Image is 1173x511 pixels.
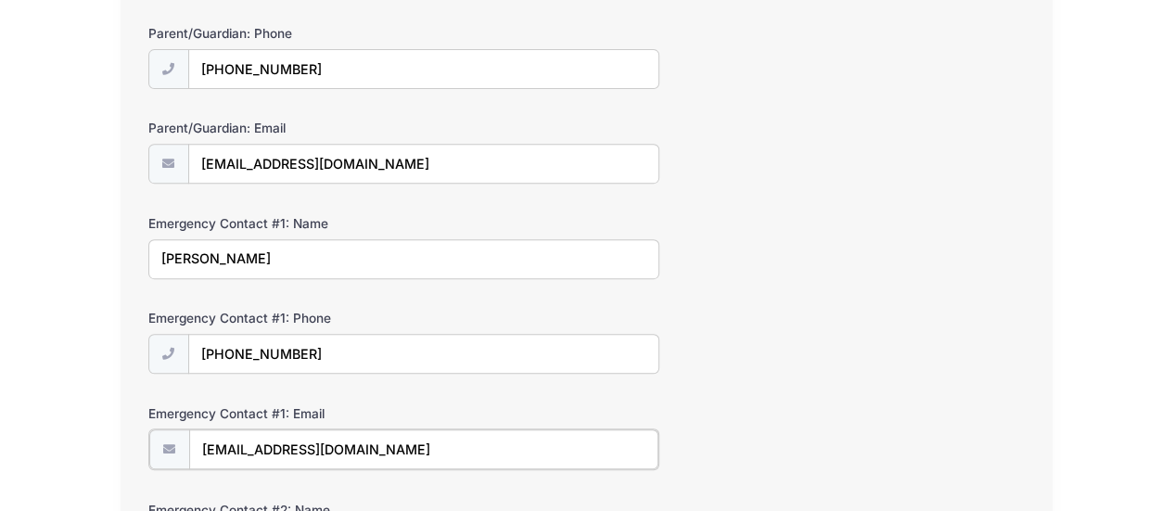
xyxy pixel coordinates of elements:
[148,119,440,137] label: Parent/Guardian: Email
[188,334,659,374] input: (xxx) xxx-xxxx
[148,24,440,43] label: Parent/Guardian: Phone
[148,309,440,327] label: Emergency Contact #1: Phone
[188,49,659,89] input: (xxx) xxx-xxxx
[188,144,659,184] input: email@email.com
[148,404,440,423] label: Emergency Contact #1: Email
[189,429,658,469] input: email@email.com
[148,214,440,233] label: Emergency Contact #1: Name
